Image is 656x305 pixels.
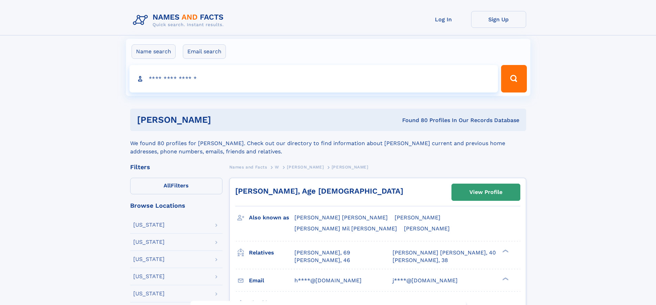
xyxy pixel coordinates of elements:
div: [US_STATE] [133,257,165,262]
img: Logo Names and Facts [130,11,229,30]
label: Email search [183,44,226,59]
div: [US_STATE] [133,222,165,228]
div: View Profile [469,184,502,200]
span: [PERSON_NAME] Mil [PERSON_NAME] [294,225,397,232]
div: Found 80 Profiles In Our Records Database [306,117,519,124]
span: [PERSON_NAME] [PERSON_NAME] [294,214,388,221]
label: Filters [130,178,222,194]
a: [PERSON_NAME], 38 [393,257,448,264]
a: [PERSON_NAME] [287,163,324,171]
label: Name search [132,44,176,59]
div: [US_STATE] [133,239,165,245]
div: Browse Locations [130,203,222,209]
a: [PERSON_NAME], 46 [294,257,350,264]
h3: Relatives [249,247,294,259]
div: ❯ [501,249,509,253]
div: We found 80 profiles for [PERSON_NAME]. Check out our directory to find information about [PERSON... [130,131,526,156]
a: [PERSON_NAME], 69 [294,249,350,257]
button: Search Button [501,65,527,92]
span: [PERSON_NAME] [332,165,368,170]
h3: Also known as [249,212,294,224]
span: [PERSON_NAME] [395,214,440,221]
div: [US_STATE] [133,291,165,296]
a: Sign Up [471,11,526,28]
div: [US_STATE] [133,274,165,279]
div: ❯ [501,276,509,281]
a: Names and Facts [229,163,267,171]
span: [PERSON_NAME] [404,225,450,232]
h1: [PERSON_NAME] [137,116,307,124]
a: Log In [416,11,471,28]
span: W [275,165,279,170]
span: [PERSON_NAME] [287,165,324,170]
div: Filters [130,164,222,170]
a: [PERSON_NAME] [PERSON_NAME], 40 [393,249,496,257]
h3: Email [249,275,294,286]
a: W [275,163,279,171]
a: [PERSON_NAME], Age [DEMOGRAPHIC_DATA] [235,187,403,195]
input: search input [129,65,498,92]
span: All [164,182,171,189]
a: View Profile [452,184,520,200]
